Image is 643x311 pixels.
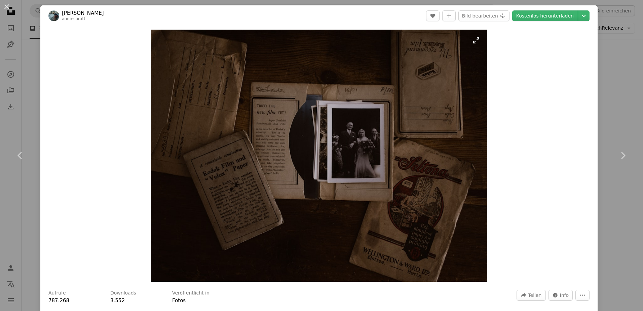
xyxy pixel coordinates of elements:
a: [PERSON_NAME] [62,10,104,16]
button: Dieses Bild teilen [517,290,545,301]
button: Weitere Aktionen [575,290,590,301]
button: Downloadgröße auswählen [578,10,590,21]
img: graues und schwarzes Porträt [151,30,487,282]
h3: Veröffentlicht in [172,290,210,297]
h3: Aufrufe [48,290,66,297]
button: Zu Kollektion hinzufügen [442,10,456,21]
button: Gefällt mir [426,10,440,21]
a: Fotos [172,298,186,304]
h3: Downloads [110,290,136,297]
button: Bild bearbeiten [458,10,509,21]
a: Kostenlos herunterladen [512,10,578,21]
span: 3.552 [110,298,125,304]
a: Weiter [603,123,643,188]
img: Zum Profil von Annie Spratt [48,10,59,21]
a: anniespratt [62,16,85,21]
button: Dieses Bild heranzoomen [151,30,487,282]
span: Teilen [528,290,541,300]
span: Info [560,290,569,300]
span: 787.268 [48,298,69,304]
button: Statistiken zu diesem Bild [549,290,573,301]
